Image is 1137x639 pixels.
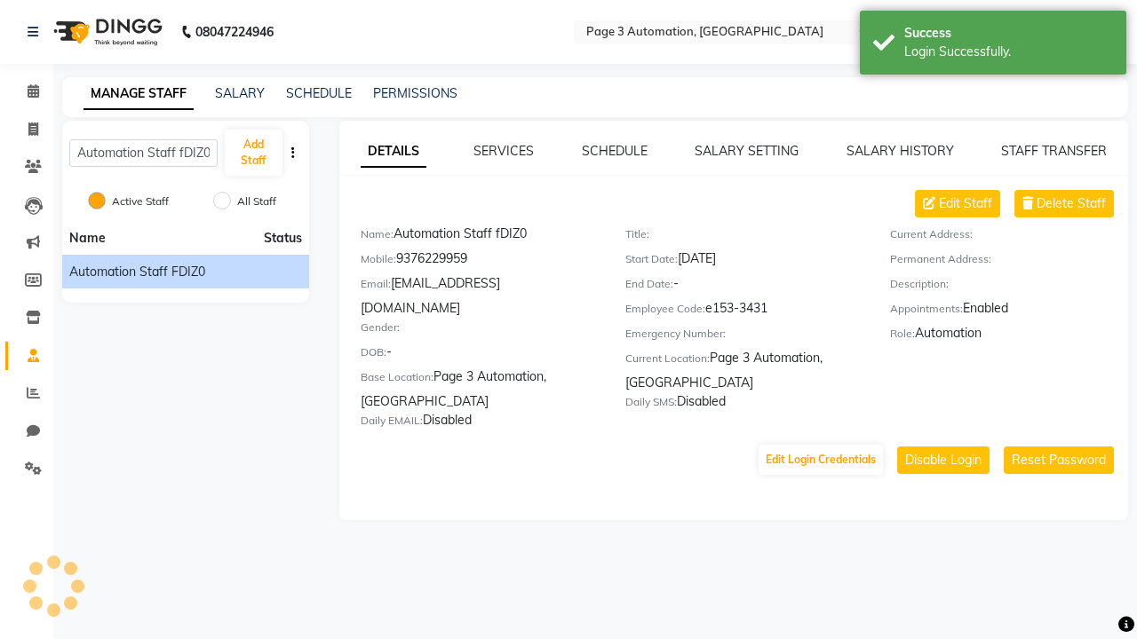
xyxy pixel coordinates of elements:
[890,326,915,342] label: Role:
[361,226,394,242] label: Name:
[695,143,799,159] a: SALARY SETTING
[897,446,990,474] button: Disable Login
[361,251,396,267] label: Mobile:
[625,349,863,392] div: Page 3 Automation, [GEOGRAPHIC_DATA]
[112,193,169,209] label: Active Staff
[286,85,352,101] a: SCHEDULE
[361,276,391,292] label: Email:
[473,143,534,159] a: SERVICES
[373,85,457,101] a: PERMISSIONS
[890,299,1128,324] div: Enabled
[45,7,167,57] img: logo
[215,85,265,101] a: SALARY
[1037,194,1106,213] span: Delete Staff
[361,249,599,274] div: 9376229959
[625,326,726,342] label: Emergency Number:
[69,139,218,167] input: Search Staff
[904,43,1113,61] div: Login Successfully.
[361,136,426,168] a: DETAILS
[361,274,599,318] div: [EMAIL_ADDRESS][DOMAIN_NAME]
[361,367,599,411] div: Page 3 Automation, [GEOGRAPHIC_DATA]
[625,351,710,367] label: Current Location:
[625,301,705,317] label: Employee Code:
[1001,143,1107,159] a: STAFF TRANSFER
[582,143,648,159] a: SCHEDULE
[904,24,1113,43] div: Success
[890,324,1128,349] div: Automation
[361,225,599,249] div: Automation Staff fDIZ0
[225,130,282,176] button: Add Staff
[890,301,963,317] label: Appointments:
[195,7,274,57] b: 08047224946
[361,343,599,367] div: -
[625,251,678,267] label: Start Date:
[890,226,973,242] label: Current Address:
[361,369,433,385] label: Base Location:
[83,78,194,110] a: MANAGE STAFF
[625,392,863,417] div: Disabled
[237,193,276,209] label: All Staff
[1014,190,1114,217] button: Delete Staff
[625,299,863,324] div: e153-3431
[1004,446,1114,474] button: Reset Password
[625,249,863,274] div: [DATE]
[361,413,423,429] label: Daily EMAIL:
[361,344,386,360] label: DOB:
[625,226,649,242] label: Title:
[69,263,205,281] span: Automation Staff fDIZ0
[625,276,673,292] label: End Date:
[264,229,302,248] span: Status
[915,190,1000,217] button: Edit Staff
[625,274,863,299] div: -
[890,251,991,267] label: Permanent Address:
[69,230,106,246] span: Name
[890,276,949,292] label: Description:
[361,319,400,335] label: Gender:
[625,394,677,410] label: Daily SMS:
[361,411,599,436] div: Disabled
[939,194,992,213] span: Edit Staff
[847,143,954,159] a: SALARY HISTORY
[759,445,883,475] button: Edit Login Credentials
